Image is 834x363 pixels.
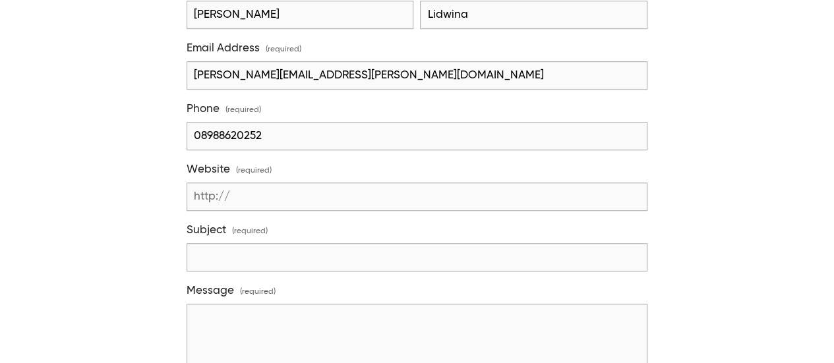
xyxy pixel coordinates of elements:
span: Phone [187,102,220,116]
span: (required) [266,41,301,59]
span: Website [187,163,230,177]
span: http:// [187,182,237,211]
span: (required) [236,162,272,180]
span: (required) [225,101,261,119]
span: (required) [240,283,276,301]
span: Message [187,284,234,298]
span: Email Address [187,42,260,55]
span: (required) [232,223,268,240]
span: Subject [187,223,226,237]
